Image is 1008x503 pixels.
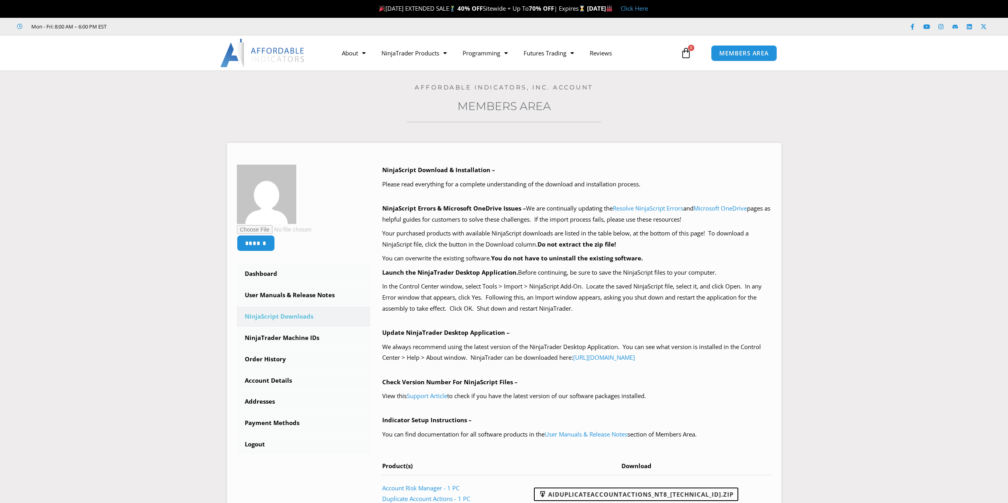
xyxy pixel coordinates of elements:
[529,4,554,12] strong: 70% OFF
[382,429,772,440] p: You can find documentation for all software products in the section of Members Area.
[379,6,385,11] img: 🎉
[457,4,483,12] strong: 40% OFF
[694,204,747,212] a: Microsoft OneDrive
[29,22,107,31] span: Mon - Fri: 8:00 AM – 6:00 PM EST
[382,204,526,212] b: NinjaScript Errors & Microsoft OneDrive Issues –
[573,353,635,361] a: [URL][DOMAIN_NAME]
[415,84,593,91] a: Affordable Indicators, Inc. Account
[237,264,371,284] a: Dashboard
[237,328,371,348] a: NinjaTrader Machine IDs
[237,285,371,306] a: User Manuals & Release Notes
[373,44,455,62] a: NinjaTrader Products
[237,264,371,455] nav: Account pages
[237,306,371,327] a: NinjaScript Downloads
[382,179,772,190] p: Please read everything for a complete understanding of the download and installation process.
[545,430,627,438] a: User Manuals & Release Notes
[237,434,371,455] a: Logout
[537,240,616,248] b: Do not extract the zip file!
[237,413,371,433] a: Payment Methods
[237,349,371,370] a: Order History
[237,370,371,391] a: Account Details
[334,44,373,62] a: About
[669,42,703,65] a: 0
[450,6,455,11] img: 🏌️‍♂️
[382,166,495,174] b: NinjaScript Download & Installation –
[382,342,772,364] p: We always recommend using the latest version of the NinjaTrader Desktop Application. You can see ...
[613,204,683,212] a: Resolve NinjaScript Errors
[407,392,447,400] a: Support Article
[516,44,582,62] a: Futures Trading
[587,4,613,12] strong: [DATE]
[582,44,620,62] a: Reviews
[382,203,772,225] p: We are continually updating the and pages as helpful guides for customers to solve these challeng...
[719,50,769,56] span: MEMBERS AREA
[382,253,772,264] p: You can overwrite the existing software.
[621,4,648,12] a: Click Here
[334,44,678,62] nav: Menu
[491,254,643,262] b: You do not have to uninstall the existing software.
[621,462,652,470] span: Download
[377,4,587,12] span: [DATE] EXTENDED SALE Sitewide + Up To | Expires
[382,378,518,386] b: Check Version Number For NinjaScript Files –
[534,488,738,501] a: AIDuplicateAccountActions_NT8_[TECHNICAL_ID].zip
[382,268,518,276] b: Launch the NinjaTrader Desktop Application.
[220,39,305,67] img: LogoAI | Affordable Indicators – NinjaTrader
[382,328,510,336] b: Update NinjaTrader Desktop Application –
[382,484,459,492] a: Account Risk Manager - 1 PC
[382,391,772,402] p: View this to check if you have the latest version of our software packages installed.
[457,99,551,113] a: Members Area
[606,6,612,11] img: 🏭
[237,391,371,412] a: Addresses
[382,228,772,250] p: Your purchased products with available NinjaScript downloads are listed in the table below, at th...
[382,267,772,278] p: Before continuing, be sure to save the NinjaScript files to your computer.
[579,6,585,11] img: ⌛
[382,416,472,424] b: Indicator Setup Instructions –
[382,462,413,470] span: Product(s)
[455,44,516,62] a: Programming
[382,281,772,314] p: In the Control Center window, select Tools > Import > NinjaScript Add-On. Locate the saved NinjaS...
[118,23,236,30] iframe: Customer reviews powered by Trustpilot
[688,45,694,51] span: 0
[382,495,470,503] a: Duplicate Account Actions - 1 PC
[711,45,777,61] a: MEMBERS AREA
[237,165,296,224] img: f5d02f681ed276882d606eef2e6d71d0f5e03db29c1cb53756a171ac2d4d0901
